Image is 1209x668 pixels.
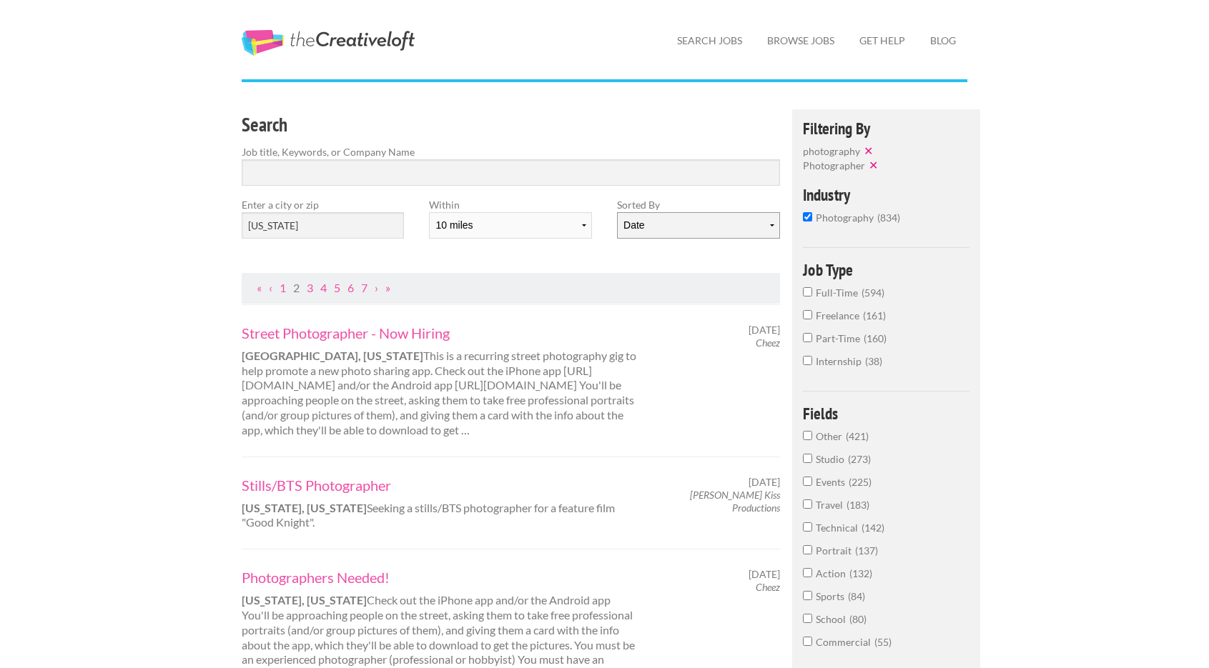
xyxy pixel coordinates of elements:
[242,324,639,342] a: Street Photographer - Now Hiring
[849,567,872,579] span: 132
[803,637,812,646] input: Commercial55
[803,261,969,278] h4: Job Type
[617,197,779,212] label: Sorted By
[242,30,415,56] a: The Creative Loft
[848,24,917,57] a: Get Help
[877,211,900,224] span: 834
[361,281,367,294] a: Page 7
[749,476,780,489] span: [DATE]
[230,476,652,531] div: Seeking a stills/BTS photographer for a feature film "Good Knight".
[749,568,780,581] span: [DATE]
[865,158,885,172] button: ✕
[803,499,812,509] input: Travel183
[242,593,367,607] strong: [US_STATE], [US_STATE]
[334,281,340,294] a: Page 5
[863,309,886,321] span: 161
[803,310,812,319] input: Freelance161
[803,591,812,600] input: Sports84
[803,287,812,296] input: Full-Time594
[862,522,884,534] span: 142
[242,349,423,362] strong: [GEOGRAPHIC_DATA], [US_STATE]
[257,281,262,294] a: First Page
[846,430,869,442] span: 421
[749,324,780,337] span: [DATE]
[756,24,846,57] a: Browse Jobs
[347,281,354,294] a: Page 6
[816,544,855,557] span: Portrait
[864,332,887,344] span: 160
[862,286,884,299] span: 594
[307,281,313,294] a: Page 3
[429,197,591,212] label: Within
[666,24,754,57] a: Search Jobs
[816,590,848,602] span: Sports
[816,453,848,465] span: Studio
[803,454,812,463] input: Studio273
[816,613,849,625] span: School
[803,159,865,171] span: Photographer
[230,324,652,438] div: This is a recurring street photography gig to help promote a new photo sharing app. Check out the...
[803,545,812,554] input: Portrait137
[803,431,812,440] input: Other421
[242,568,639,587] a: Photographers Needed!
[803,145,860,157] span: photography
[803,333,812,342] input: Part-Time160
[860,144,880,158] button: ✕
[816,430,846,442] span: Other
[293,281,300,294] a: Page 2
[280,281,286,294] a: Page 1
[803,614,812,623] input: School80
[919,24,967,57] a: Blog
[865,355,882,367] span: 38
[816,522,862,534] span: Technical
[848,590,865,602] span: 84
[242,111,780,139] h3: Search
[242,144,780,159] label: Job title, Keywords, or Company Name
[385,281,390,294] a: Last Page, Page 84
[816,355,865,367] span: Internship
[242,476,639,494] a: Stills/BTS Photographer
[269,281,272,294] a: Previous Page
[803,120,969,136] h4: Filtering By
[847,499,869,511] span: 183
[816,286,862,299] span: Full-Time
[803,405,969,422] h4: Fields
[848,453,871,465] span: 273
[816,309,863,321] span: Freelance
[803,186,969,203] h4: Industry
[617,212,779,239] select: Sort results by
[816,499,847,511] span: Travel
[816,332,864,344] span: Part-Time
[375,281,378,294] a: Next Page
[320,281,327,294] a: Page 4
[849,476,872,488] span: 225
[242,159,780,186] input: Search
[816,636,874,648] span: Commercial
[849,613,867,625] span: 80
[242,501,367,514] strong: [US_STATE], [US_STATE]
[756,581,780,593] em: Cheez
[816,476,849,488] span: Events
[803,356,812,365] input: Internship38
[803,522,812,532] input: Technical142
[242,197,404,212] label: Enter a city or zip
[855,544,878,557] span: 137
[803,568,812,577] input: Action132
[874,636,892,648] span: 55
[756,337,780,349] em: Cheez
[690,489,780,514] em: [PERSON_NAME] Kiss Productions
[816,211,877,224] span: photography
[803,477,812,486] input: Events225
[816,567,849,579] span: Action
[803,212,812,221] input: photography834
